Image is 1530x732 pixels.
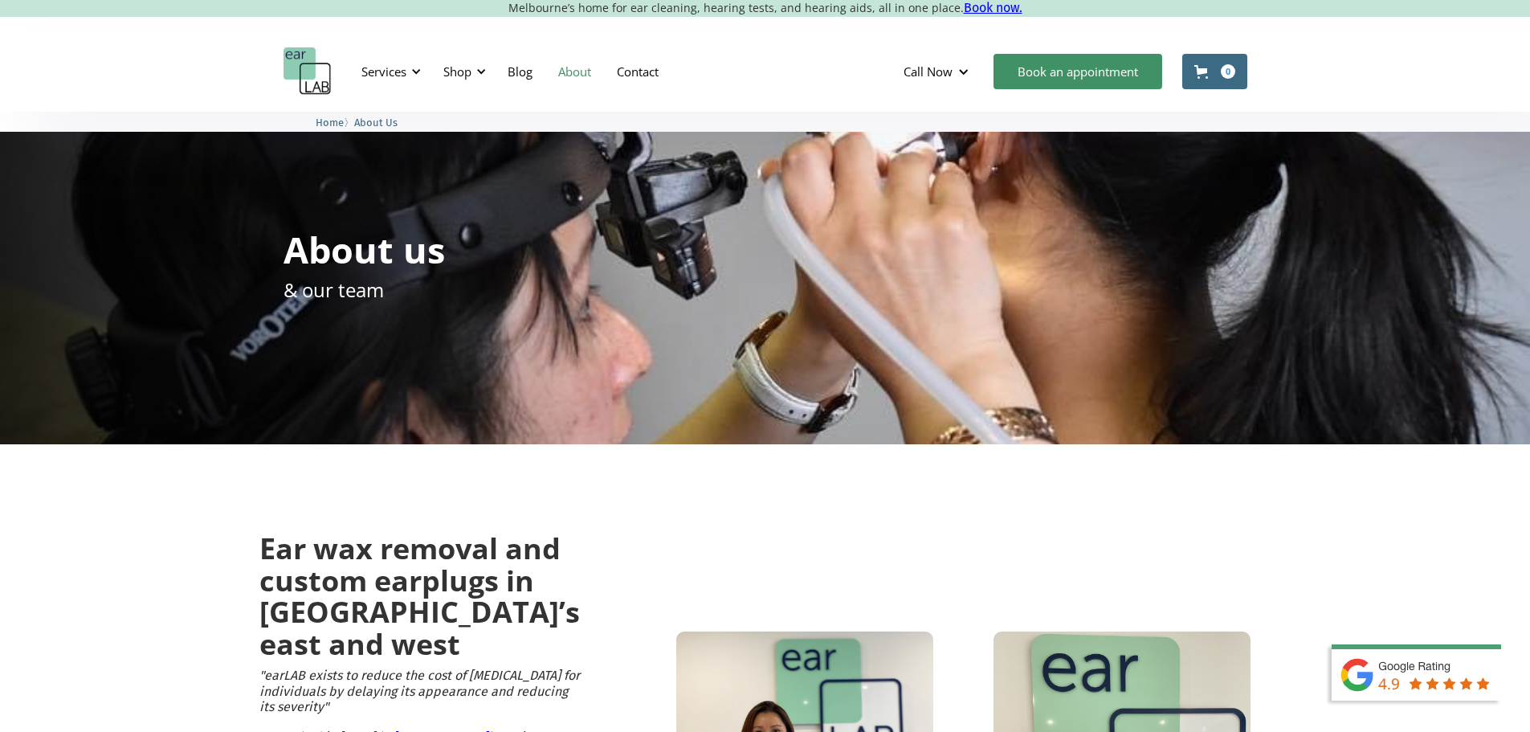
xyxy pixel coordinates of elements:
span: Home [316,117,344,129]
h1: About us [284,231,445,268]
a: About Us [354,114,398,129]
a: Book an appointment [993,54,1162,89]
h2: Ear wax removal and custom earplugs in [GEOGRAPHIC_DATA]’s east and west [259,533,580,660]
div: Call Now [891,47,985,96]
a: About [545,48,604,95]
em: "earLAB exists to reduce the cost of [MEDICAL_DATA] for individuals by delaying its appearance an... [259,668,580,714]
p: & our team [284,276,384,304]
div: Call Now [904,63,953,80]
a: Open cart [1182,54,1247,89]
div: Shop [434,47,491,96]
li: 〉 [316,114,354,131]
div: Services [361,63,406,80]
div: Shop [443,63,471,80]
a: Home [316,114,344,129]
a: Blog [495,48,545,95]
a: Contact [604,48,671,95]
div: Services [352,47,426,96]
a: home [284,47,332,96]
div: 0 [1221,64,1235,79]
span: About Us [354,117,398,129]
